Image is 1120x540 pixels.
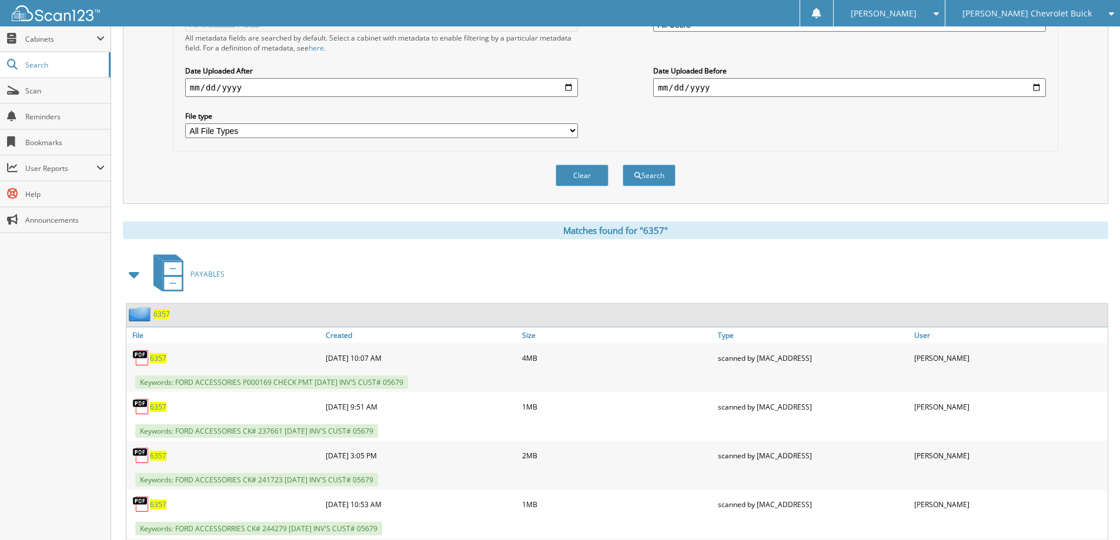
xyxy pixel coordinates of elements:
a: 6357 [150,353,166,363]
div: [PERSON_NAME] [911,444,1108,467]
a: 6357 [153,309,170,319]
a: Created [323,327,519,343]
span: Scan [25,86,105,96]
div: scanned by [MAC_ADDRESS] [715,444,911,467]
span: Help [25,189,105,199]
span: Reminders [25,112,105,122]
div: [PERSON_NAME] [911,346,1108,370]
label: Date Uploaded Before [653,66,1046,76]
span: [PERSON_NAME] Chevrolet Buick [962,10,1092,17]
div: 2MB [519,444,716,467]
div: [DATE] 3:05 PM [323,444,519,467]
div: 1MB [519,492,716,516]
a: PAYABLES [146,251,225,297]
div: 4MB [519,346,716,370]
iframe: Chat Widget [1061,484,1120,540]
label: File type [185,111,578,121]
span: Keywords: FORD ACCESSORIES CK# 237661 [DATE] INV'S CUST# 05679 [135,424,378,438]
span: Announcements [25,215,105,225]
span: Keywords: FORD ACCESSORIES P000169 CHECK PMT [DATE] INV'S CUST# 05679 [135,375,408,389]
div: 1MB [519,395,716,418]
img: PDF.png [132,398,150,415]
a: 6357 [150,451,166,461]
img: PDF.png [132,495,150,513]
span: User Reports [25,163,96,173]
img: PDF.png [132,447,150,464]
div: scanned by [MAC_ADDRESS] [715,395,911,418]
button: Clear [556,165,609,186]
input: end [653,78,1046,97]
div: [PERSON_NAME] [911,492,1108,516]
div: [PERSON_NAME] [911,395,1108,418]
a: here [309,43,324,53]
span: PAYABLES [190,269,225,279]
span: Cabinets [25,34,96,44]
input: start [185,78,578,97]
div: [DATE] 10:07 AM [323,346,519,370]
div: scanned by [MAC_ADDRESS] [715,346,911,370]
span: Keywords: FORD ACCESSORRIES CK# 244279 [DATE] INV'S CUST# 05679 [135,522,382,535]
span: [PERSON_NAME] [851,10,917,17]
div: Matches found for "6357" [123,222,1108,239]
a: File [126,327,323,343]
a: 6357 [150,499,166,509]
div: All metadata fields are searched by default. Select a cabinet with metadata to enable filtering b... [185,33,578,53]
img: PDF.png [132,349,150,367]
div: scanned by [MAC_ADDRESS] [715,492,911,516]
a: 6357 [150,402,166,412]
div: [DATE] 9:51 AM [323,395,519,418]
span: Search [25,60,103,70]
a: Size [519,327,716,343]
img: scan123-logo-white.svg [12,5,100,21]
label: Date Uploaded After [185,66,578,76]
span: Bookmarks [25,137,105,147]
img: folder2.png [129,307,153,321]
button: Search [623,165,676,186]
span: Keywords: FORD ACCESSORIES CK# 241723 [DATE] INV'S CUST# 05679 [135,473,378,487]
a: Type [715,327,911,343]
div: [DATE] 10:53 AM [323,492,519,516]
a: User [911,327,1108,343]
